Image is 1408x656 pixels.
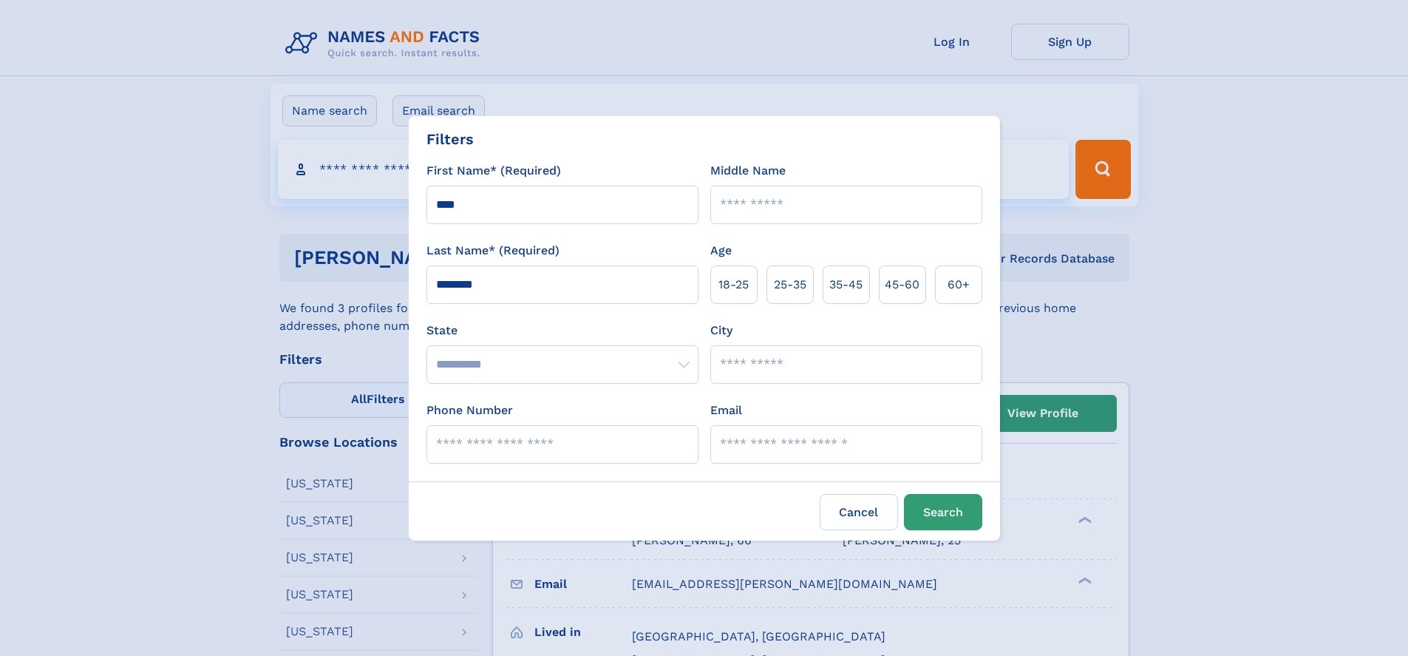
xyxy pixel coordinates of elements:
label: First Name* (Required) [426,162,561,180]
span: 60+ [948,276,970,294]
label: State [426,322,698,339]
label: Middle Name [710,162,786,180]
label: Cancel [820,494,898,530]
label: City [710,322,732,339]
div: Filters [426,128,474,150]
span: 35‑45 [829,276,863,294]
label: Age [710,242,732,260]
span: 25‑35 [774,276,806,294]
button: Search [904,494,982,530]
label: Phone Number [426,402,513,419]
span: 18‑25 [718,276,749,294]
label: Email [710,402,742,419]
span: 45‑60 [885,276,919,294]
label: Last Name* (Required) [426,242,560,260]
